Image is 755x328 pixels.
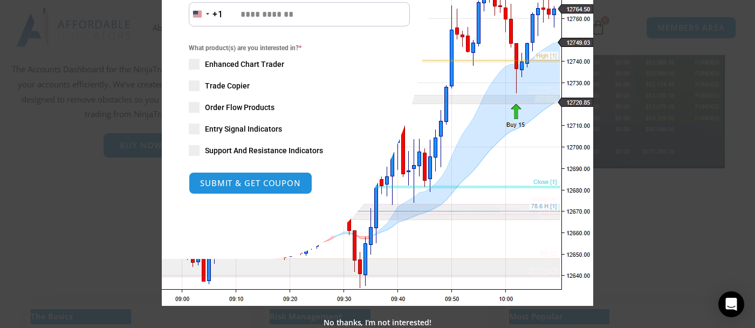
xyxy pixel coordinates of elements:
label: Support And Resistance Indicators [189,145,410,156]
button: Selected country [189,2,223,26]
label: Trade Copier [189,80,410,91]
div: +1 [212,8,223,22]
span: Support And Resistance Indicators [205,145,323,156]
span: What product(s) are you interested in? [189,43,410,53]
span: Order Flow Products [205,102,274,113]
span: Trade Copier [205,80,250,91]
span: Entry Signal Indicators [205,124,282,134]
label: Entry Signal Indicators [189,124,410,134]
label: Order Flow Products [189,102,410,113]
span: Enhanced Chart Trader [205,59,284,70]
label: Enhanced Chart Trader [189,59,410,70]
a: No thanks, I’m not interested! [324,317,431,327]
div: Open Intercom Messenger [718,291,744,317]
button: SUBMIT & GET COUPON [189,172,312,194]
